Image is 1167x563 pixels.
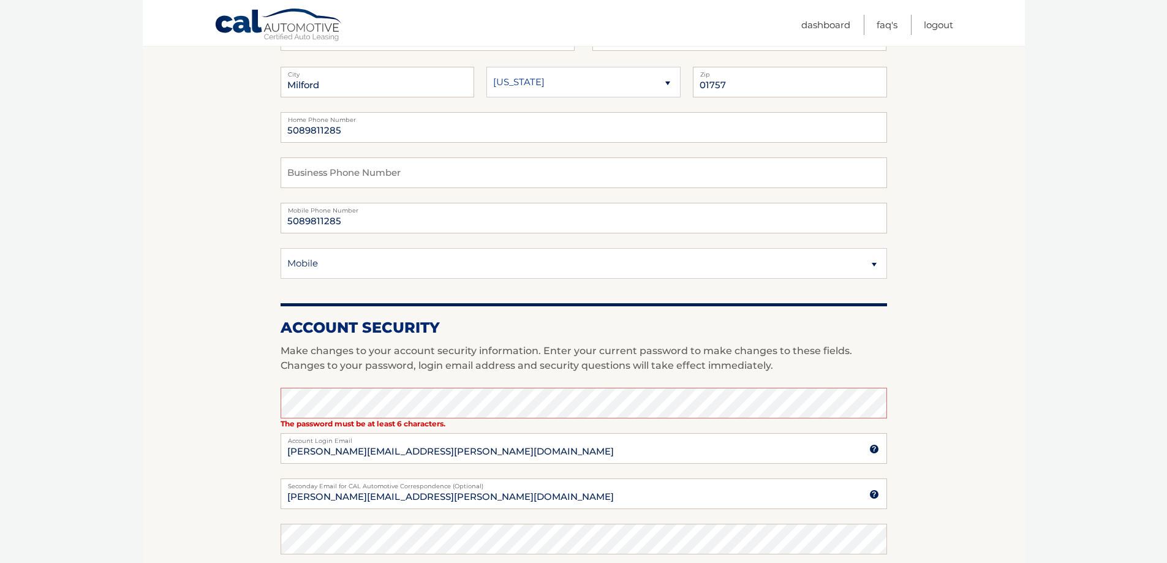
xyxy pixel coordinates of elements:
[281,319,887,337] h2: Account Security
[281,433,887,464] input: Account Login Email
[877,15,897,35] a: FAQ's
[281,112,887,143] input: Home Phone Number
[801,15,850,35] a: Dashboard
[281,344,887,373] p: Make changes to your account security information. Enter your current password to make changes to...
[214,8,343,43] a: Cal Automotive
[693,67,887,97] input: Zip
[281,433,887,443] label: Account Login Email
[281,67,475,97] input: City
[869,489,879,499] img: tooltip.svg
[693,67,887,77] label: Zip
[281,67,475,77] label: City
[281,203,887,213] label: Mobile Phone Number
[281,478,887,509] input: Seconday Email for CAL Automotive Correspondence (Optional)
[281,478,887,488] label: Seconday Email for CAL Automotive Correspondence (Optional)
[281,419,445,428] strong: The password must be at least 6 characters.
[281,157,887,188] input: Business Phone Number
[281,112,887,122] label: Home Phone Number
[924,15,953,35] a: Logout
[281,203,887,233] input: Mobile Phone Number
[869,444,879,454] img: tooltip.svg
